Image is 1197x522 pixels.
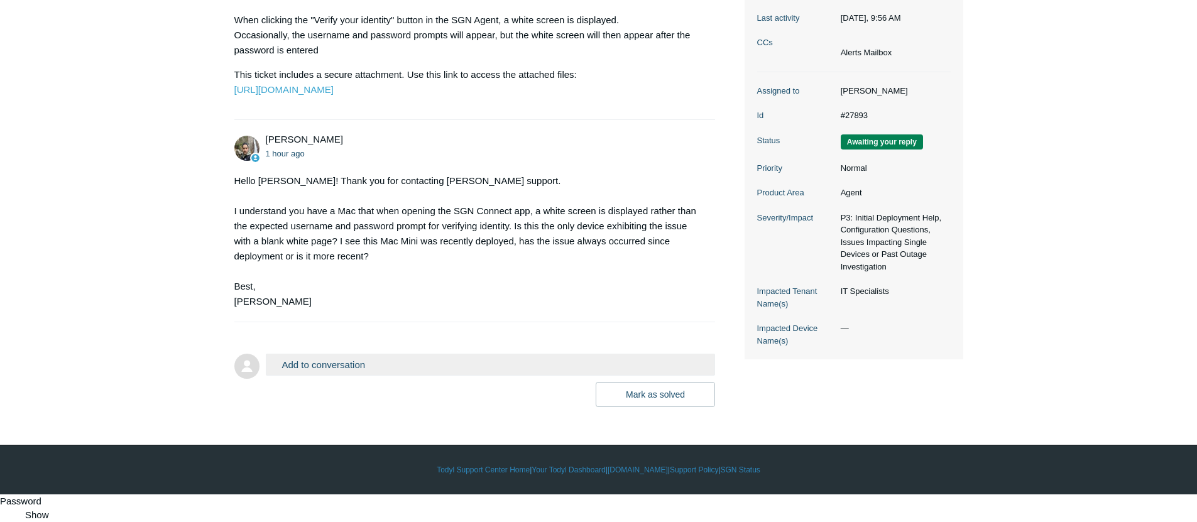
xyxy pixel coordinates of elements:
[834,322,951,335] dd: —
[596,382,715,407] button: Mark as solved
[841,13,901,23] time: 09/03/2025, 09:56
[757,162,834,175] dt: Priority
[757,134,834,147] dt: Status
[234,84,334,95] a: [URL][DOMAIN_NAME]
[234,464,963,476] div: | | | |
[670,464,718,476] a: Support Policy
[234,173,703,309] div: Hello [PERSON_NAME]! Thank you for contacting [PERSON_NAME] support. I understand you have a Mac ...
[234,13,703,58] p: When clicking the "Verify your identity" button in the SGN Agent, a white screen is displayed. Oc...
[757,212,834,224] dt: Severity/Impact
[834,212,951,273] dd: P3: Initial Deployment Help, Configuration Questions, Issues Impacting Single Devices or Past Out...
[721,464,760,476] a: SGN Status
[266,134,343,144] span: Michael Tjader
[841,134,923,150] span: We are waiting for you to respond
[834,85,951,97] dd: [PERSON_NAME]
[757,109,834,122] dt: Id
[757,12,834,24] dt: Last activity
[757,285,834,310] dt: Impacted Tenant Name(s)
[437,464,530,476] a: Todyl Support Center Home
[757,36,834,49] dt: CCs
[834,109,951,122] dd: #27893
[841,46,892,59] li: Alerts Mailbox
[266,149,305,158] time: 09/03/2025, 09:56
[608,464,668,476] a: [DOMAIN_NAME]
[834,285,951,298] dd: IT Specialists
[757,187,834,199] dt: Product Area
[757,322,834,347] dt: Impacted Device Name(s)
[834,187,951,199] dd: Agent
[266,354,716,376] button: Add to conversation
[234,67,703,97] p: This ticket includes a secure attachment. Use this link to access the attached files:
[834,162,951,175] dd: Normal
[532,464,605,476] a: Your Todyl Dashboard
[757,85,834,97] dt: Assigned to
